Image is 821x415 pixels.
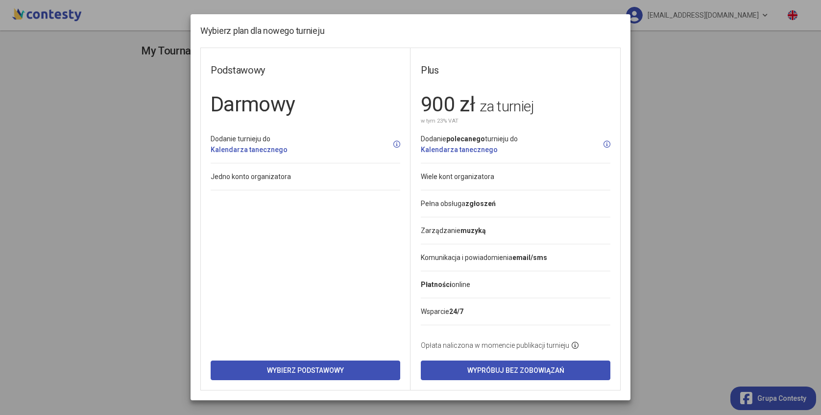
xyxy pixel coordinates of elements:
strong: email/sms [512,254,547,261]
a: Kalendarza tanecznego [211,146,288,154]
li: Pełna obsługa [421,190,610,217]
strong: polecanego [446,135,485,143]
button: Wypróbuj bez zobowiązań [421,361,610,380]
a: Kalendarza tanecznego [421,146,498,154]
span: za turniej [480,98,533,115]
div: Dodanie turnieju do [211,133,288,155]
li: Opłata naliczona w momencie publikacji turnieju [421,325,610,351]
small: w tym 23% VAT [421,117,459,126]
strong: zgłoszeń [465,200,496,207]
li: Zarządzanie [421,217,610,244]
li: Jedno konto organizatora [211,163,400,190]
li: Komunikacja i powiadomienia [421,244,610,271]
strong: muzyką [460,227,486,234]
h1: Darmowy [211,88,400,121]
strong: 24/7 [449,308,463,315]
li: Wiele kont organizatora [421,163,610,190]
h4: Podstawowy [211,63,400,78]
button: Wybierz Podstawowy [211,361,400,380]
li: online [421,271,610,298]
strong: Płatności [421,281,452,288]
h1: 900 zł [421,88,610,121]
div: Dodanie turnieju do [421,133,518,155]
h4: Plus [421,63,610,78]
h5: Wybierz plan dla nowego turnieju [200,24,324,38]
li: Wsparcie [421,298,610,325]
